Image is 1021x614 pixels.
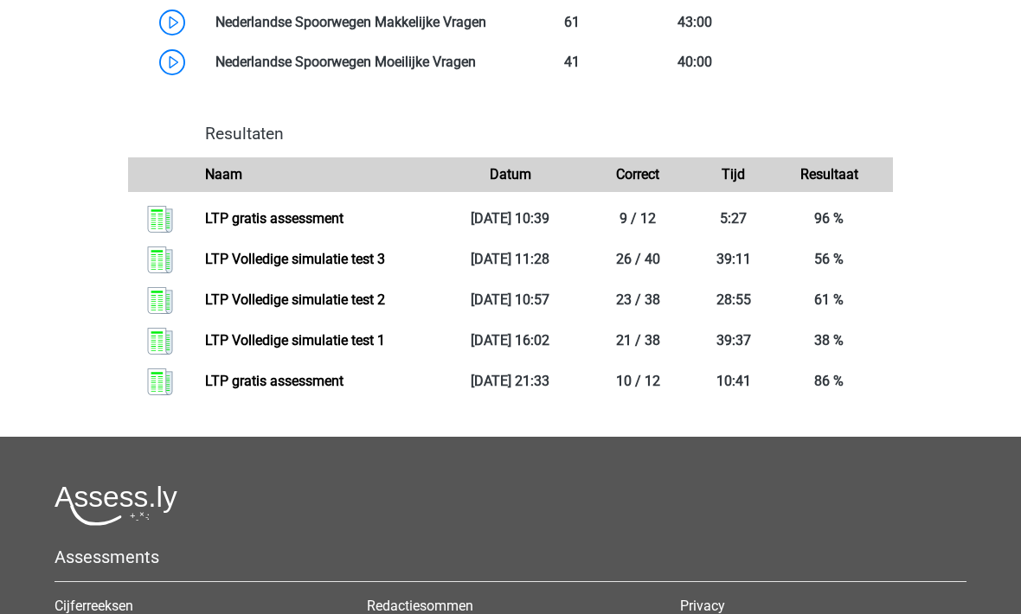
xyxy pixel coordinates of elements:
div: Resultaat [766,164,893,185]
h5: Assessments [55,547,966,567]
img: Assessly logo [55,485,177,526]
a: Redactiesommen [367,598,473,614]
a: LTP gratis assessment [205,373,344,389]
div: Nederlandse Spoorwegen Moeilijke Vragen [202,52,510,73]
a: LTP Volledige simulatie test 1 [205,332,385,349]
a: LTP Volledige simulatie test 3 [205,251,385,267]
a: Cijferreeksen [55,598,133,614]
div: Nederlandse Spoorwegen Makkelijke Vragen [202,12,510,33]
a: LTP Volledige simulatie test 2 [205,291,385,308]
div: Tijd [702,164,766,185]
a: Privacy [680,598,725,614]
a: LTP gratis assessment [205,210,344,227]
h4: Resultaten [205,124,880,144]
div: Naam [192,164,447,185]
div: Datum [446,164,574,185]
div: Correct [575,164,702,185]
